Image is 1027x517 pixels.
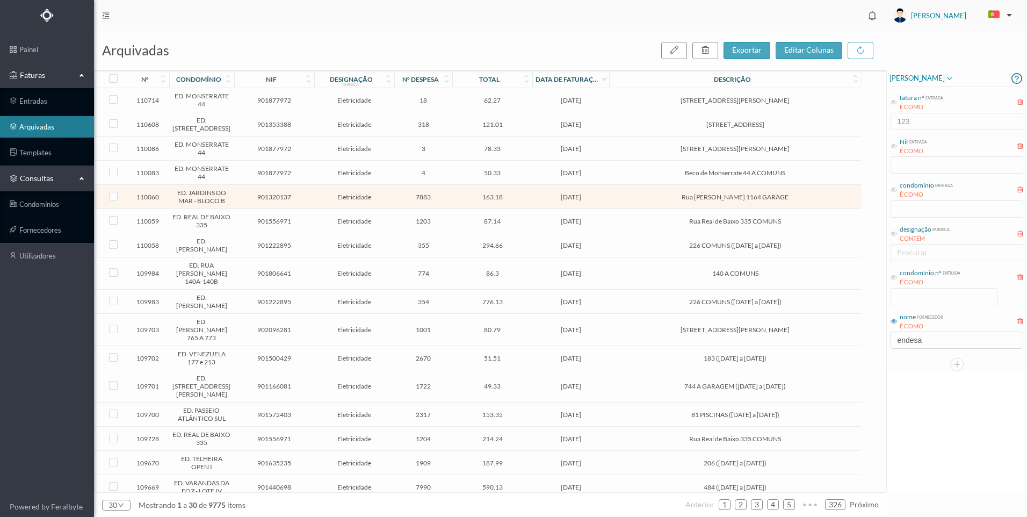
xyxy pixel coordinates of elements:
div: total [479,75,500,83]
div: rubrica [343,82,359,87]
li: 3 [751,499,763,510]
span: 110060 [129,193,167,201]
span: [DATE] [535,96,606,104]
div: nif [266,75,277,83]
span: Eletricidade [317,120,392,128]
div: entrada [908,137,927,145]
i: icon: down [117,502,124,508]
span: [DATE] [535,354,606,362]
a: 4 [768,497,778,513]
span: 1909 [397,459,450,467]
span: 1 [176,500,183,509]
span: 110608 [129,120,167,128]
span: 901222895 [237,298,312,306]
a: 2 [735,497,746,513]
span: [DATE] [535,382,606,390]
a: 5 [784,497,794,513]
span: Eletricidade [317,459,392,467]
span: [DATE] [535,435,606,443]
span: 4 [397,169,450,177]
span: 110059 [129,217,167,225]
span: 86.3 [455,269,530,277]
span: 1204 [397,435,450,443]
span: [DATE] [535,298,606,306]
div: nome [900,312,916,322]
span: 81 PISCINAS ([DATE] a [DATE]) [612,411,858,419]
span: items [227,500,245,509]
i: icon: bell [865,9,879,23]
span: 51.51 [455,354,530,362]
div: 30 [109,497,117,513]
span: ED. VENEZUELA 177 e 213 [172,350,231,366]
li: 326 [825,499,845,510]
div: entrada [924,93,943,101]
span: 2317 [397,411,450,419]
div: condomínio [900,181,934,190]
span: exportar [732,45,762,54]
span: 7883 [397,193,450,201]
span: [DATE] [535,169,606,177]
div: É COMO [900,103,943,112]
i: icon: menu-fold [102,12,110,19]
span: [DATE] [535,241,606,249]
button: exportar [724,42,770,59]
span: 355 [397,241,450,249]
span: 50.33 [455,169,530,177]
div: data de faturação [536,75,600,83]
span: Eletricidade [317,382,392,390]
button: PT [980,6,1016,24]
span: anterior [685,500,714,509]
span: 109728 [129,435,167,443]
div: condomínio nº [900,268,942,278]
span: 901635235 [237,459,312,467]
span: 18 [397,96,450,104]
span: 7990 [397,483,450,491]
span: 110086 [129,145,167,153]
span: Eletricidade [317,241,392,249]
span: ED. TELHEIRA OPEN I [172,455,231,471]
span: 901353388 [237,120,312,128]
span: Eletricidade [317,298,392,306]
span: 109702 [129,354,167,362]
a: 3 [751,497,762,513]
span: 901166081 [237,382,312,390]
li: 2 [735,499,747,510]
button: editar colunas [776,42,842,59]
li: 1 [719,499,731,510]
span: arquivadas [102,42,169,58]
span: ED. [STREET_ADDRESS] [172,116,231,132]
span: ED. RUA [PERSON_NAME] 140A-140B [172,261,231,285]
span: mostrando [139,500,176,509]
span: 80.79 [455,326,530,334]
div: entrada [934,181,953,189]
span: 226 COMUNS ([DATE] a [DATE]) [612,298,858,306]
span: Rua Real de Baixo 335 COMUNS [612,217,858,225]
span: próximo [850,500,879,509]
span: 901320137 [237,193,312,201]
span: [DATE] [535,459,606,467]
div: fatura nº [900,93,924,103]
span: ED. [PERSON_NAME] 765 A 773 [172,318,231,342]
span: ED. PASSEIO ATLÂNTICO SUL [172,406,231,422]
span: ED. REAL DE BAIXO 335 [172,213,231,229]
span: [STREET_ADDRESS] [612,120,858,128]
div: fornecedor [916,312,943,320]
img: Logo [40,9,54,22]
span: [DATE] [535,145,606,153]
div: nº despesa [402,75,439,83]
span: 121.01 [455,120,530,128]
div: designação [900,225,931,234]
div: entrada [942,268,960,276]
span: Rua Real de Baixo 335 COMUNS [612,435,858,443]
span: 1722 [397,382,450,390]
li: 5 [783,499,795,510]
span: ED. MONSERRATE 44 [172,140,231,156]
span: Eletricidade [317,411,392,419]
span: Eletricidade [317,354,392,362]
div: nº [141,75,149,83]
span: ED. [PERSON_NAME] [172,237,231,253]
span: Rua [PERSON_NAME] 1164 GARAGE [612,193,858,201]
span: 62.27 [455,96,530,104]
span: ED. MONSERRATE 44 [172,92,231,108]
span: ED. [PERSON_NAME] [172,293,231,310]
